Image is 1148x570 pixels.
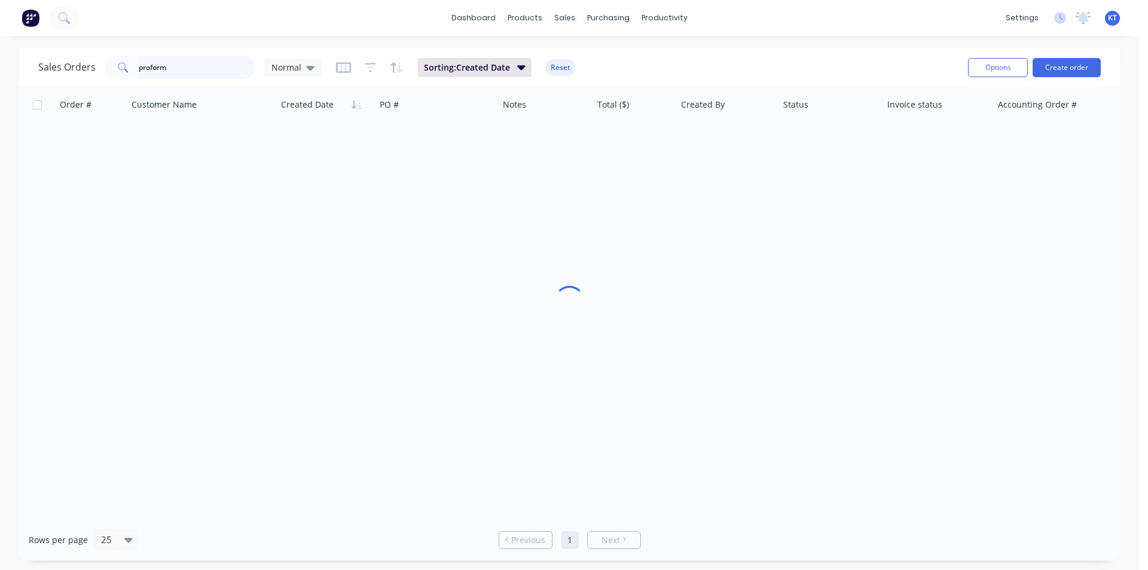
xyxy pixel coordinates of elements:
[424,62,510,74] span: Sorting: Created Date
[29,534,88,546] span: Rows per page
[380,99,399,111] div: PO #
[588,534,640,546] a: Next page
[561,531,579,549] a: Page 1 is your current page
[548,9,581,27] div: sales
[445,9,502,27] a: dashboard
[281,99,334,111] div: Created Date
[636,9,694,27] div: productivity
[271,61,301,74] span: Normal
[511,534,545,546] span: Previous
[783,99,808,111] div: Status
[1108,13,1117,23] span: KT
[1000,9,1045,27] div: settings
[968,58,1028,77] button: Options
[418,58,532,77] button: Sorting:Created Date
[998,99,1077,111] div: Accounting Order #
[1033,58,1101,77] button: Create order
[38,62,96,73] h1: Sales Orders
[597,99,629,111] div: Total ($)
[22,9,39,27] img: Factory
[503,99,526,111] div: Notes
[60,99,91,111] div: Order #
[499,534,552,546] a: Previous page
[132,99,197,111] div: Customer Name
[887,99,942,111] div: Invoice status
[502,9,548,27] div: products
[681,99,725,111] div: Created By
[581,9,636,27] div: purchasing
[546,59,575,76] button: Reset
[602,534,620,546] span: Next
[494,531,646,549] ul: Pagination
[139,56,255,80] input: Search...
